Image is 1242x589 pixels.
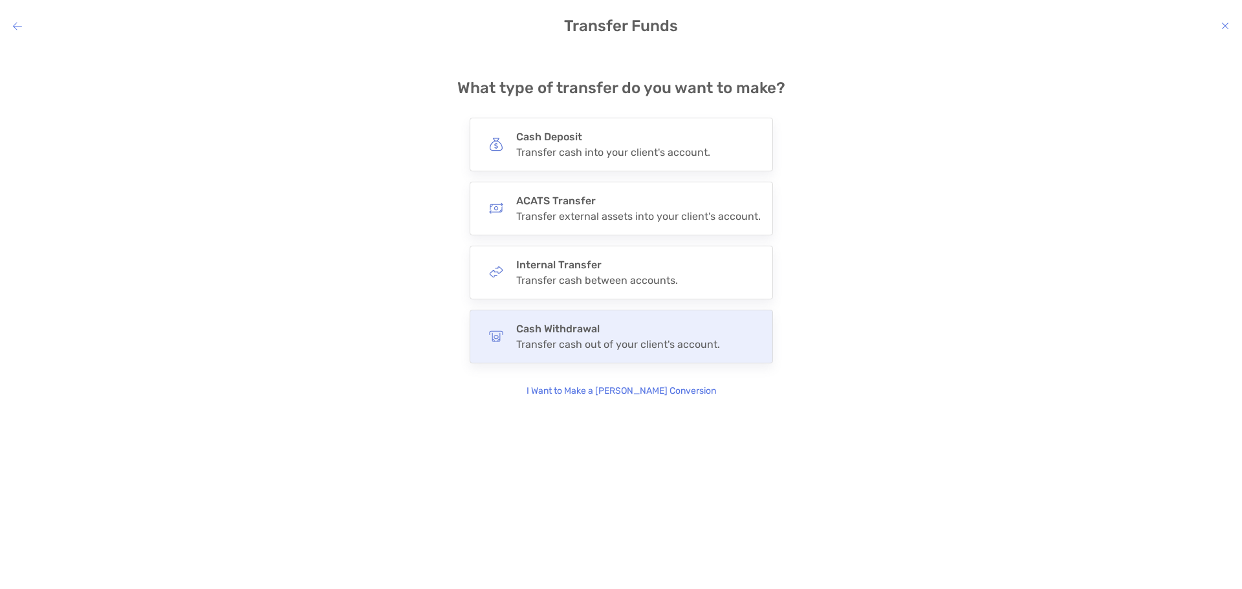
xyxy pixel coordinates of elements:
[516,274,678,286] div: Transfer cash between accounts.
[489,329,503,343] img: button icon
[527,384,716,398] p: I Want to Make a [PERSON_NAME] Conversion
[516,195,761,207] h4: ACATS Transfer
[516,259,678,271] h4: Internal Transfer
[516,131,710,143] h4: Cash Deposit
[489,137,503,151] img: button icon
[516,323,720,335] h4: Cash Withdrawal
[516,146,710,158] div: Transfer cash into your client's account.
[489,265,503,279] img: button icon
[516,210,761,222] div: Transfer external assets into your client's account.
[489,201,503,215] img: button icon
[516,338,720,350] div: Transfer cash out of your client's account.
[457,79,785,97] h4: What type of transfer do you want to make?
